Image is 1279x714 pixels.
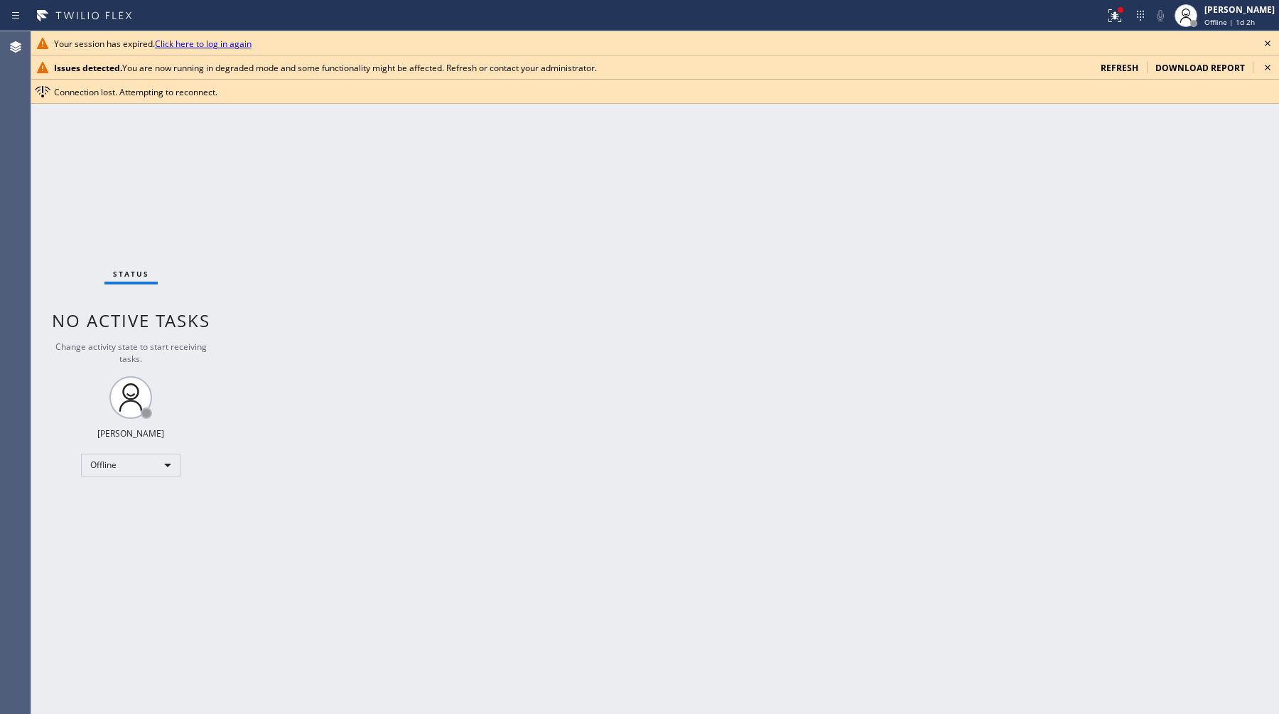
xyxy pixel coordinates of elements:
b: Issues detected. [54,62,122,74]
a: Click here to log in again [155,38,252,50]
div: [PERSON_NAME] [97,427,164,439]
span: Change activity state to start receiving tasks. [55,341,207,365]
div: You are now running in degraded mode and some functionality might be affected. Refresh or contact... [54,62,1089,74]
span: Connection lost. Attempting to reconnect. [54,86,217,98]
span: Offline | 1d 2h [1204,17,1255,27]
span: Your session has expired. [54,38,252,50]
span: refresh [1101,62,1138,74]
div: [PERSON_NAME] [1204,4,1275,16]
span: No active tasks [52,309,210,332]
span: Status [113,269,149,279]
button: Mute [1150,6,1170,26]
div: Offline [81,454,180,476]
span: download report [1155,62,1245,74]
